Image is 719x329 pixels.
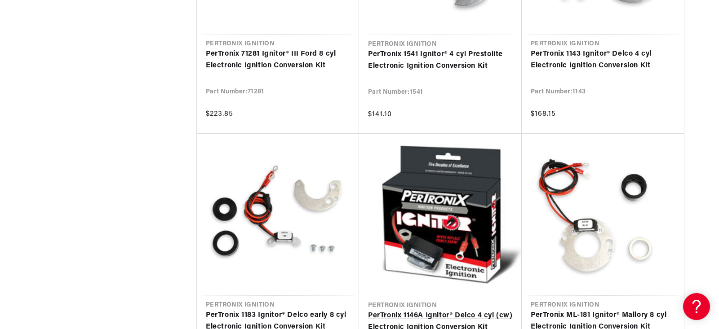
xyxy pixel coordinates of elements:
[531,48,675,71] a: PerTronix 1143 Ignitor® Delco 4 cyl Electronic Ignition Conversion Kit
[368,49,513,72] a: PerTronix 1541 Ignitor® 4 cyl Prestolite Electronic Ignition Conversion Kit
[206,48,350,71] a: PerTronix 71281 Ignitor® III Ford 8 cyl Electronic Ignition Conversion Kit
